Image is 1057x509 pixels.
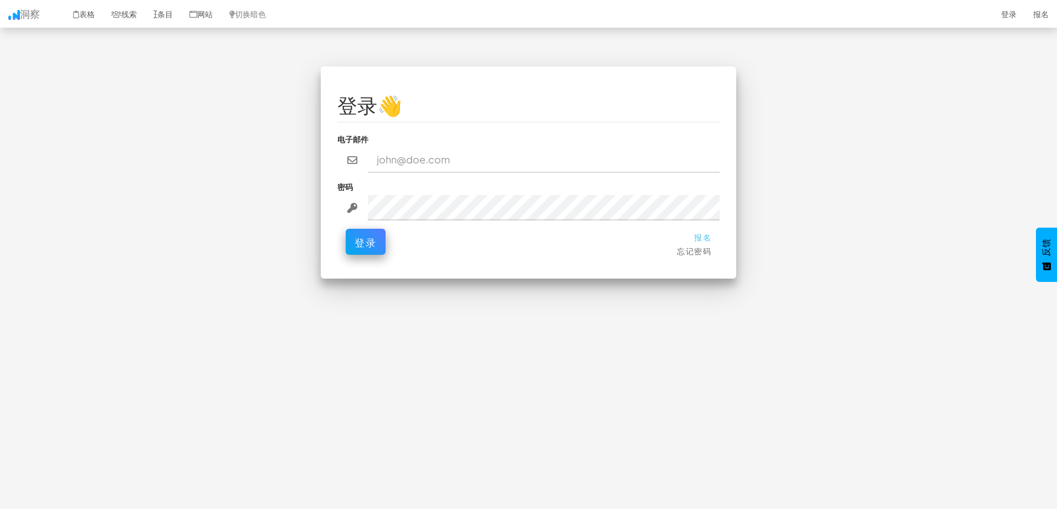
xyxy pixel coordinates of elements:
a: 忘记密码 [677,246,711,256]
button: 反馈 - 显示调查 [1036,228,1057,282]
font: 切换暗色 [235,9,266,19]
input: john@doe.com [368,147,720,173]
img: icon.png [8,10,20,20]
button: 登录 [346,229,386,255]
font: 登录 [355,236,377,249]
a: 报名 [694,232,711,242]
font: 网站 [197,9,213,19]
font: 洞察 [20,7,40,20]
font: 报名 [1033,9,1049,19]
font: 条目 [157,9,173,19]
font: 反馈 [1041,239,1051,256]
font: 表格 [79,9,95,19]
font: 线索 [121,9,137,19]
font: 密码 [337,182,353,192]
font: 电子邮件 [337,134,368,144]
font: 登录👋 [337,92,402,117]
font: 登录 [1001,9,1017,19]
